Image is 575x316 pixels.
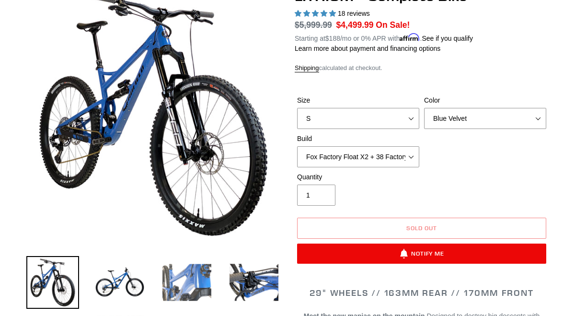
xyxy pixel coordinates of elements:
button: Notify Me [297,244,546,264]
span: Affirm [400,33,420,41]
img: Load image into Gallery viewer, LITHIUM - Complete Bike [26,256,79,309]
img: Load image into Gallery viewer, LITHIUM - Complete Bike [93,256,146,309]
p: Starting at /mo or 0% APR with . [295,31,473,44]
label: Build [297,134,419,144]
label: Size [297,95,419,105]
a: See if you qualify - Learn more about Affirm Financing (opens in modal) [422,35,473,42]
span: Sold out [406,224,437,232]
label: Quantity [297,172,419,182]
div: calculated at checkout. [295,63,549,73]
img: Load image into Gallery viewer, LITHIUM - Complete Bike [228,256,280,309]
button: Sold out [297,218,546,239]
span: 29" WHEELS // 163mm REAR // 170mm FRONT [310,287,533,298]
span: $4,499.99 [336,20,374,30]
span: On Sale! [376,19,410,31]
span: $188 [325,35,340,42]
label: Color [424,95,546,105]
span: 18 reviews [338,10,370,17]
a: Shipping [295,64,319,72]
a: Learn more about payment and financing options [295,45,440,52]
span: 5.00 stars [295,10,338,17]
span: $5,999.99 [295,20,332,30]
img: Load image into Gallery viewer, LITHIUM - Complete Bike [161,256,213,309]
